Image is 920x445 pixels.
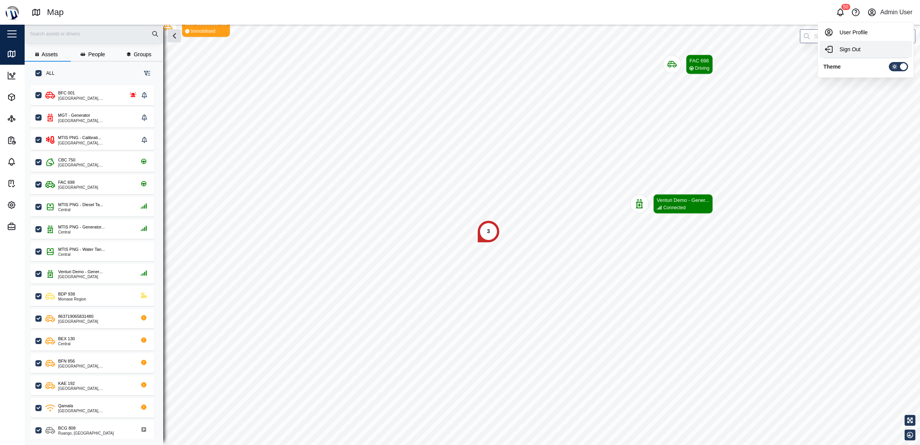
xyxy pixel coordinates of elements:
div: Driving [695,65,709,72]
div: [GEOGRAPHIC_DATA], [GEOGRAPHIC_DATA] [58,141,139,145]
div: BCG 808 [58,425,75,432]
div: MGT - Generator [58,112,90,119]
div: MTIS PNG - Calibrati... [58,134,101,141]
div: Settings [20,201,46,209]
span: Assets [42,52,58,57]
div: Reports [20,136,45,144]
div: [GEOGRAPHIC_DATA] [58,275,103,279]
div: BFN 856 [58,358,75,364]
div: Theme [823,63,841,71]
span: People [88,52,105,57]
div: BFC 001 [58,90,75,96]
div: 863719065831480 [58,313,94,320]
div: 50 [841,4,850,10]
div: [GEOGRAPHIC_DATA] [58,320,98,324]
div: MTIS PNG - Water Tan... [58,246,105,253]
div: [GEOGRAPHIC_DATA], [GEOGRAPHIC_DATA] [58,387,132,391]
div: Sign Out [824,45,907,54]
div: Venturi Demo - Gener... [657,196,709,204]
div: CBC 750 [58,157,75,163]
div: Map [47,6,64,19]
div: Momase Region [58,297,86,301]
div: Central [58,253,105,257]
div: Qamala [58,403,73,409]
div: Admin [20,222,42,231]
div: [GEOGRAPHIC_DATA], [GEOGRAPHIC_DATA] [58,409,132,413]
div: [GEOGRAPHIC_DATA], [GEOGRAPHIC_DATA] [58,364,132,368]
div: Map marker [630,194,713,214]
div: Tasks [20,179,40,188]
div: [GEOGRAPHIC_DATA] [58,186,98,190]
div: Dashboard [20,71,53,80]
div: Admin User [880,8,913,17]
div: [GEOGRAPHIC_DATA], [GEOGRAPHIC_DATA] [58,163,132,167]
div: Central [58,342,75,346]
img: Main Logo [4,4,21,21]
div: Central [58,208,103,212]
div: Map marker [663,55,713,74]
div: BDP 938 [58,291,75,297]
div: Ruango, [GEOGRAPHIC_DATA] [58,432,114,435]
div: grid [31,82,163,439]
canvas: Map [25,25,920,445]
input: Search assets or drivers [29,28,159,40]
div: FAC 698 [58,179,75,186]
div: Map marker [159,18,230,37]
div: FAC 698 [689,57,709,65]
span: Groups [134,52,151,57]
div: Admin User [818,22,914,78]
div: Assets [20,93,42,101]
div: User Profile [824,28,907,37]
div: Map [20,50,37,58]
div: [GEOGRAPHIC_DATA], [GEOGRAPHIC_DATA] [58,97,121,101]
button: Admin User [866,7,914,18]
div: Central [58,230,105,234]
div: MTIS PNG - Generator... [58,224,105,230]
div: 3 [487,227,490,236]
div: Alarms [20,158,43,166]
div: MTIS PNG - Diesel Ta... [58,202,103,208]
div: Connected [663,204,686,212]
div: [GEOGRAPHIC_DATA], [GEOGRAPHIC_DATA] [58,119,139,123]
div: Immobilised [191,28,216,35]
div: Map marker [477,220,500,243]
label: ALL [42,70,54,76]
div: Sites [20,114,38,123]
div: KAE 192 [58,380,75,387]
div: Venturi Demo - Gener... [58,269,103,275]
input: Search by People, Asset, Geozone or Place [800,29,915,43]
div: BEX 130 [58,336,75,342]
